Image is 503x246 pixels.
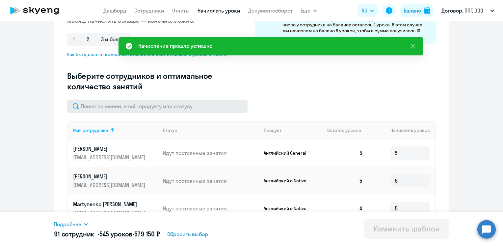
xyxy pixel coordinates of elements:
[73,127,158,133] div: Имя сотрудника
[438,3,497,18] button: Договор, ППГ, ООО
[163,127,177,133] div: Статус
[73,145,158,161] a: [PERSON_NAME][EMAIL_ADDRESS][DOMAIN_NAME]
[67,100,248,113] input: Поиск по имени, email, продукту или статусу
[54,230,160,239] h5: 91 сотрудник • •
[73,173,158,189] a: [PERSON_NAME][EMAIL_ADDRESS][DOMAIN_NAME]
[134,230,160,238] span: 579 150 ₽
[163,127,258,133] div: Статус
[134,7,164,14] a: Сотрудники
[73,145,147,152] p: [PERSON_NAME]
[322,167,368,195] td: 5
[138,42,212,50] div: Начисление прошло успешно
[368,121,435,139] th: Начислить уроков
[67,71,234,92] h3: Выберите сотрудников и оптимальное количество занятий
[54,220,81,228] span: Подробнее
[163,205,258,212] p: Идут постоянные занятия
[400,4,434,17] button: Балансbalance
[67,33,81,46] span: 1
[322,195,368,222] td: 4
[264,150,313,156] p: Английский General
[73,181,147,189] p: [EMAIL_ADDRESS][DOMAIN_NAME]
[327,127,368,133] div: Остаток уроков
[81,33,95,46] span: 2
[73,154,147,161] p: [EMAIL_ADDRESS][DOMAIN_NAME]
[73,200,158,216] a: Martynenko [PERSON_NAME][EMAIL_ADDRESS][DOMAIN_NAME]
[167,230,208,238] span: Сбросить выбор
[357,4,379,17] button: RU
[73,173,147,180] p: [PERSON_NAME]
[163,149,258,157] p: Идут постоянные занятия
[424,7,430,14] img: balance
[73,209,147,216] p: [EMAIL_ADDRESS][DOMAIN_NAME]
[95,33,130,46] span: 3 и более
[73,200,147,208] p: Martynenko [PERSON_NAME]
[198,7,240,14] a: Начислить уроки
[364,219,449,239] button: Изменить шаблон
[67,51,234,57] span: Как быть, если от компании готовы оплачивать меньше 5 уроков в месяц?
[264,178,313,184] p: Английский с Native
[264,127,281,133] div: Продукт
[99,230,133,238] span: 545 уроков
[361,7,367,15] span: RU
[264,205,313,211] p: Английский с Native
[163,177,258,184] p: Идут постоянные занятия
[327,127,361,133] span: Остаток уроков
[172,7,190,14] a: Отчеты
[248,7,293,14] a: Документооборот
[73,127,108,133] div: Имя сотрудника
[373,223,440,234] div: Изменить шаблон
[103,7,126,14] a: Дашборд
[404,7,421,15] div: Баланс
[322,139,368,167] td: 5
[264,127,322,133] div: Продукт
[441,7,483,15] p: Договор, ППГ, ООО
[301,7,310,15] span: Ещё
[301,4,317,17] button: Ещё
